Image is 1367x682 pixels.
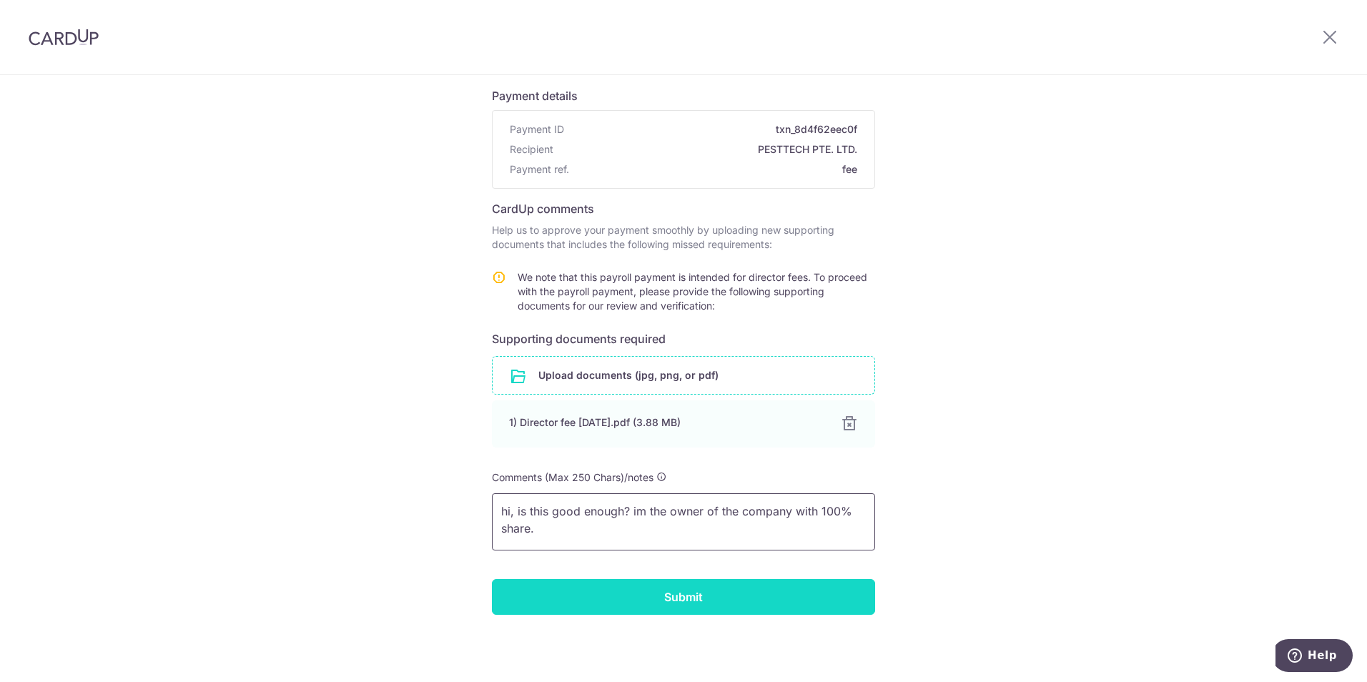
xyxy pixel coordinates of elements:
[1275,639,1353,675] iframe: Opens a widget where you can find more information
[559,142,857,157] span: PESTTECH PTE. LTD.
[492,200,875,217] h6: CardUp comments
[510,142,553,157] span: Recipient
[492,223,875,252] p: Help us to approve your payment smoothly by uploading new supporting documents that includes the ...
[492,471,653,483] span: Comments (Max 250 Chars)/notes
[518,271,867,312] span: We note that this payroll payment is intended for director fees. To proceed with the payroll paym...
[509,415,824,430] div: 1) Director fee [DATE].pdf (3.88 MB)
[510,162,569,177] span: Payment ref.
[492,330,875,347] h6: Supporting documents required
[570,122,857,137] span: txn_8d4f62eec0f
[492,87,875,104] h6: Payment details
[29,29,99,46] img: CardUp
[575,162,857,177] span: fee
[510,122,564,137] span: Payment ID
[492,356,875,395] div: Upload documents (jpg, png, or pdf)
[492,579,875,615] input: Submit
